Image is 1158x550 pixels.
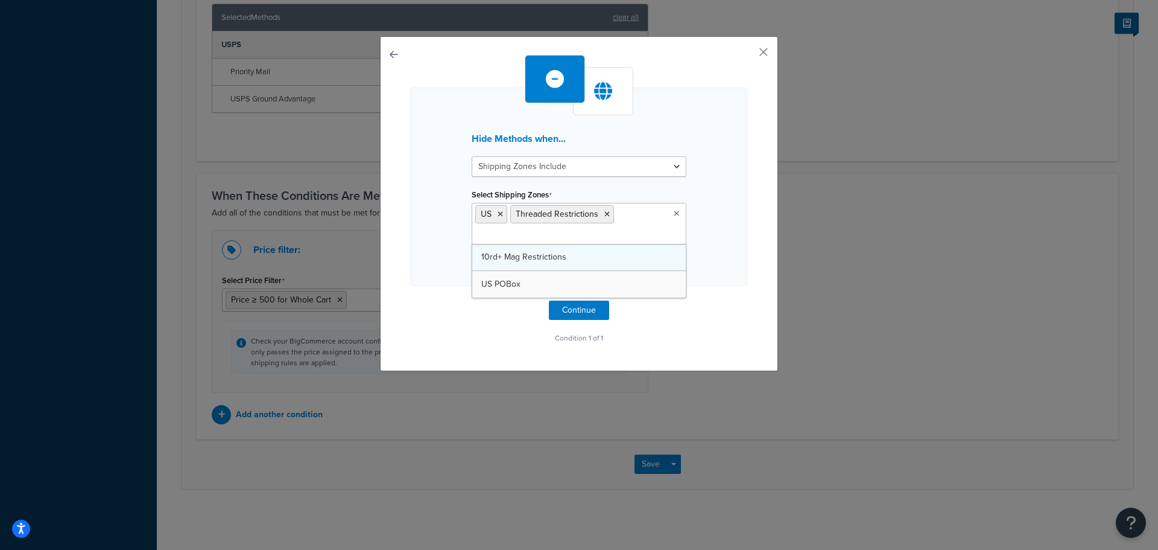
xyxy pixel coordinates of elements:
a: 10rd+ Mag Restrictions [472,244,686,270]
button: Continue [549,301,609,320]
span: US POBox [481,278,520,290]
p: Condition 1 of 1 [411,330,747,347]
span: US [481,208,492,220]
label: Select Shipping Zones [472,190,552,200]
a: US POBox [472,271,686,298]
span: 10rd+ Mag Restrictions [481,251,566,263]
h3: Hide Methods when... [472,133,686,144]
span: Threaded Restrictions [516,208,598,220]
